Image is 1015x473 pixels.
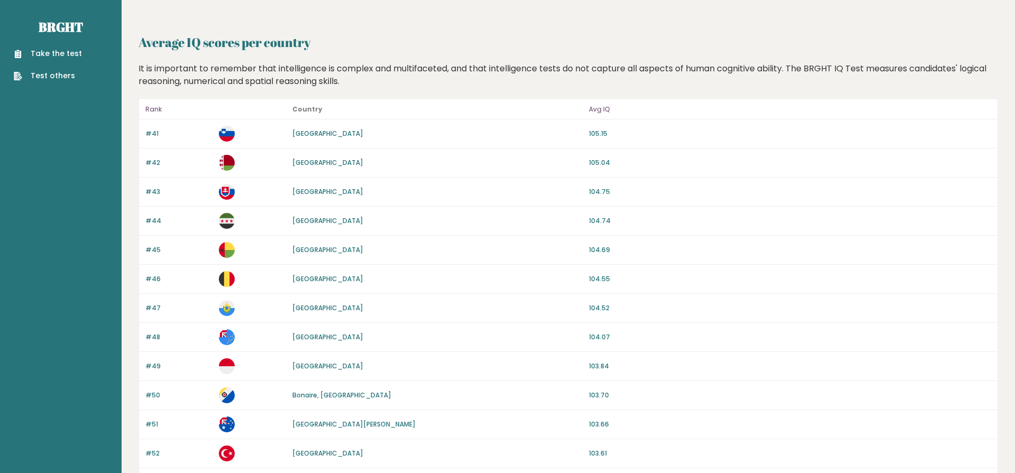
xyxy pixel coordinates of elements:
img: bq.svg [219,387,235,403]
img: sk.svg [219,184,235,200]
a: Test others [14,70,82,81]
p: Rank [145,103,213,116]
p: #52 [145,449,213,458]
p: 103.66 [589,420,991,429]
img: tr.svg [219,446,235,461]
img: sy.svg [219,213,235,229]
p: #51 [145,420,213,429]
a: Bonaire, [GEOGRAPHIC_DATA] [292,391,391,400]
p: #46 [145,274,213,284]
p: #50 [145,391,213,400]
p: 104.74 [589,216,991,226]
div: It is important to remember that intelligence is complex and multifaceted, and that intelligence ... [135,62,1002,88]
img: hm.svg [219,416,235,432]
p: 105.15 [589,129,991,138]
p: 104.75 [589,187,991,197]
p: #48 [145,332,213,342]
p: 104.55 [589,274,991,284]
p: 103.61 [589,449,991,458]
p: 105.04 [589,158,991,168]
p: #47 [145,303,213,313]
a: [GEOGRAPHIC_DATA] [292,158,363,167]
p: #49 [145,361,213,371]
a: [GEOGRAPHIC_DATA] [292,245,363,254]
a: [GEOGRAPHIC_DATA] [292,216,363,225]
a: [GEOGRAPHIC_DATA] [292,361,363,370]
p: 104.07 [589,332,991,342]
a: [GEOGRAPHIC_DATA][PERSON_NAME] [292,420,416,429]
p: #43 [145,187,213,197]
p: #44 [145,216,213,226]
p: #41 [145,129,213,138]
p: 104.69 [589,245,991,255]
h2: Average IQ scores per country [139,33,998,52]
p: 104.52 [589,303,991,313]
img: be.svg [219,271,235,287]
p: Avg IQ [589,103,991,116]
img: gw.svg [219,242,235,258]
a: [GEOGRAPHIC_DATA] [292,129,363,138]
a: [GEOGRAPHIC_DATA] [292,332,363,341]
img: tv.svg [219,329,235,345]
a: Brght [39,18,83,35]
img: sm.svg [219,300,235,316]
a: [GEOGRAPHIC_DATA] [292,187,363,196]
p: 103.70 [589,391,991,400]
b: Country [292,105,322,114]
a: [GEOGRAPHIC_DATA] [292,274,363,283]
img: mc.svg [219,358,235,374]
p: 103.84 [589,361,991,371]
img: si.svg [219,126,235,142]
a: [GEOGRAPHIC_DATA] [292,449,363,458]
p: #45 [145,245,213,255]
img: by.svg [219,155,235,171]
p: #42 [145,158,213,168]
a: [GEOGRAPHIC_DATA] [292,303,363,312]
a: Take the test [14,48,82,59]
